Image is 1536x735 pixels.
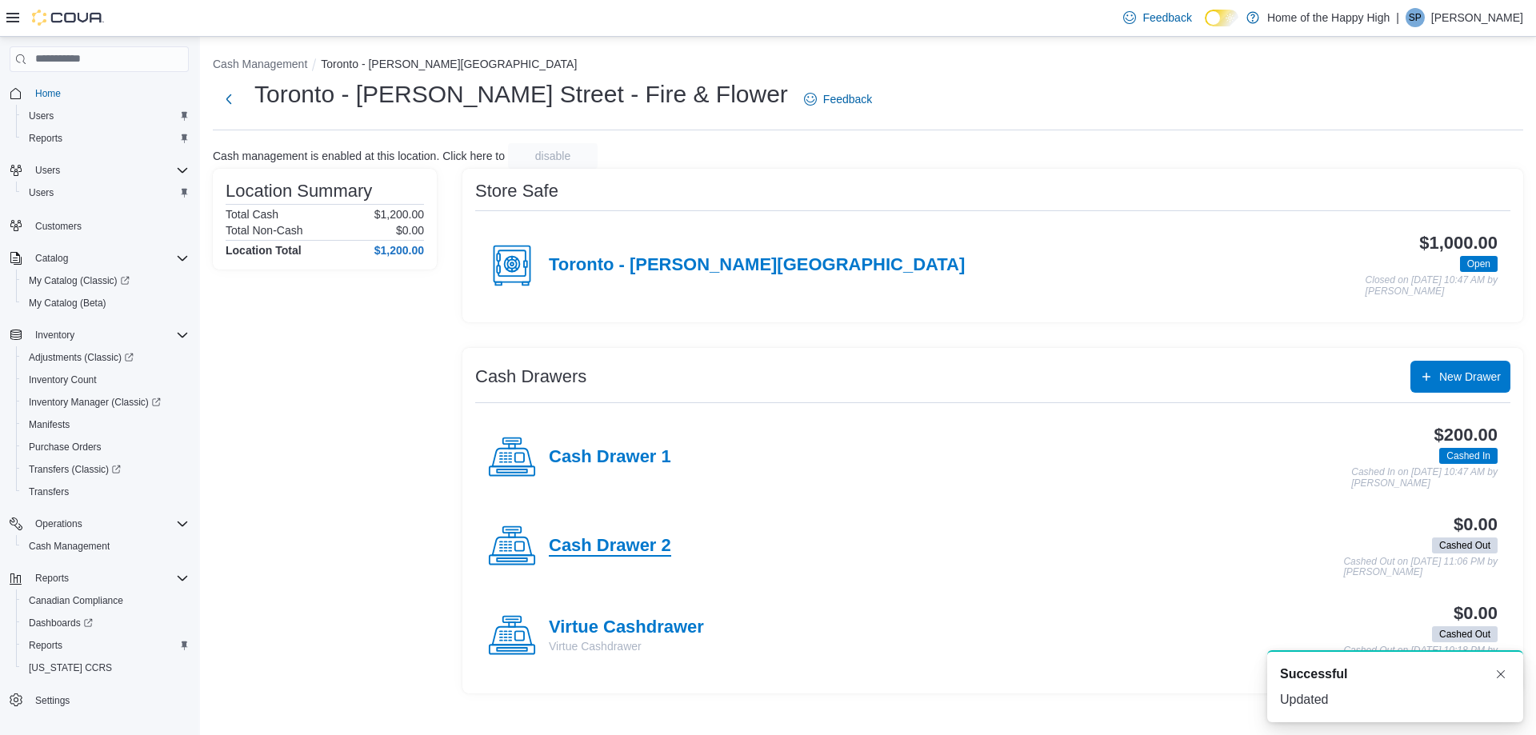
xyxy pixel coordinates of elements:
span: Catalog [29,249,189,268]
a: Purchase Orders [22,437,108,457]
img: Cova [32,10,104,26]
span: Transfers (Classic) [22,460,189,479]
h6: Total Non-Cash [226,224,303,237]
h4: Cash Drawer 1 [549,447,671,468]
span: Reports [29,132,62,145]
p: Home of the Happy High [1267,8,1390,27]
a: My Catalog (Classic) [22,271,136,290]
span: Washington CCRS [22,658,189,677]
span: Reports [35,572,69,585]
p: Cash management is enabled at this location. Click here to [213,150,505,162]
span: Transfers [22,482,189,501]
span: Feedback [823,91,872,107]
span: Cashed Out [1439,627,1490,641]
a: Transfers (Classic) [16,458,195,481]
span: Inventory [35,329,74,342]
span: Cashed In [1446,449,1490,463]
p: Cashed In on [DATE] 10:47 AM by [PERSON_NAME] [1351,467,1498,489]
a: Users [22,183,60,202]
span: Purchase Orders [29,441,102,453]
a: Reports [22,129,69,148]
button: Users [3,159,195,182]
span: Settings [29,690,189,710]
a: Dashboards [22,613,99,633]
a: Users [22,106,60,126]
span: Cashed Out [1439,538,1490,553]
input: Dark Mode [1205,10,1238,26]
span: Inventory Manager (Classic) [29,396,161,409]
button: Home [3,82,195,105]
button: Settings [3,689,195,712]
p: [PERSON_NAME] [1431,8,1523,27]
button: Users [29,161,66,180]
span: Reports [29,639,62,652]
span: New Drawer [1439,369,1501,385]
h3: Cash Drawers [475,367,586,386]
span: Operations [35,517,82,530]
span: Dashboards [22,613,189,633]
p: Closed on [DATE] 10:47 AM by [PERSON_NAME] [1366,275,1498,297]
div: Updated [1280,690,1510,709]
button: Operations [29,514,89,533]
span: Cashed In [1439,448,1498,464]
span: [US_STATE] CCRS [29,661,112,674]
span: Open [1460,256,1498,272]
p: Cashed Out on [DATE] 11:06 PM by [PERSON_NAME] [1343,557,1498,578]
button: Users [16,105,195,127]
h3: Store Safe [475,182,558,201]
button: Cash Management [213,58,307,70]
span: My Catalog (Classic) [22,271,189,290]
a: Inventory Count [22,370,103,389]
button: Reports [16,634,195,657]
a: Feedback [798,83,878,115]
span: My Catalog (Beta) [22,294,189,313]
span: Adjustments (Classic) [29,351,134,364]
a: Customers [29,217,88,236]
span: Users [22,106,189,126]
span: Catalog [35,252,68,265]
span: Cashed Out [1432,537,1498,553]
button: New Drawer [1410,361,1510,393]
span: Users [29,110,54,122]
button: Transfers [16,481,195,503]
a: [US_STATE] CCRS [22,658,118,677]
a: Transfers [22,482,75,501]
span: Dashboards [29,617,93,629]
span: Users [29,161,189,180]
a: Inventory Manager (Classic) [22,393,167,412]
button: Cash Management [16,535,195,557]
span: Home [29,83,189,103]
span: My Catalog (Classic) [29,274,130,287]
div: Notification [1280,665,1510,684]
a: Manifests [22,415,76,434]
button: Catalog [29,249,74,268]
button: My Catalog (Beta) [16,292,195,314]
span: Cashed Out [1432,626,1498,642]
h6: Total Cash [226,208,278,221]
span: SP [1409,8,1422,27]
p: $0.00 [396,224,424,237]
a: Home [29,84,67,103]
a: Transfers (Classic) [22,460,127,479]
span: Inventory Count [29,373,97,386]
span: Canadian Compliance [29,594,123,607]
span: Transfers [29,485,69,498]
span: Reports [22,636,189,655]
a: Adjustments (Classic) [22,348,140,367]
span: Operations [29,514,189,533]
h4: Toronto - [PERSON_NAME][GEOGRAPHIC_DATA] [549,255,965,276]
button: Canadian Compliance [16,589,195,612]
a: My Catalog (Beta) [22,294,113,313]
a: Reports [22,636,69,655]
a: Canadian Compliance [22,591,130,610]
span: Reports [22,129,189,148]
span: Reports [29,569,189,588]
h4: Location Total [226,244,302,257]
span: Customers [29,215,189,235]
h3: $200.00 [1434,425,1498,445]
h3: $1,000.00 [1419,234,1498,253]
a: Settings [29,691,76,710]
span: Home [35,87,61,100]
span: Inventory Manager (Classic) [22,393,189,412]
span: Open [1467,257,1490,271]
